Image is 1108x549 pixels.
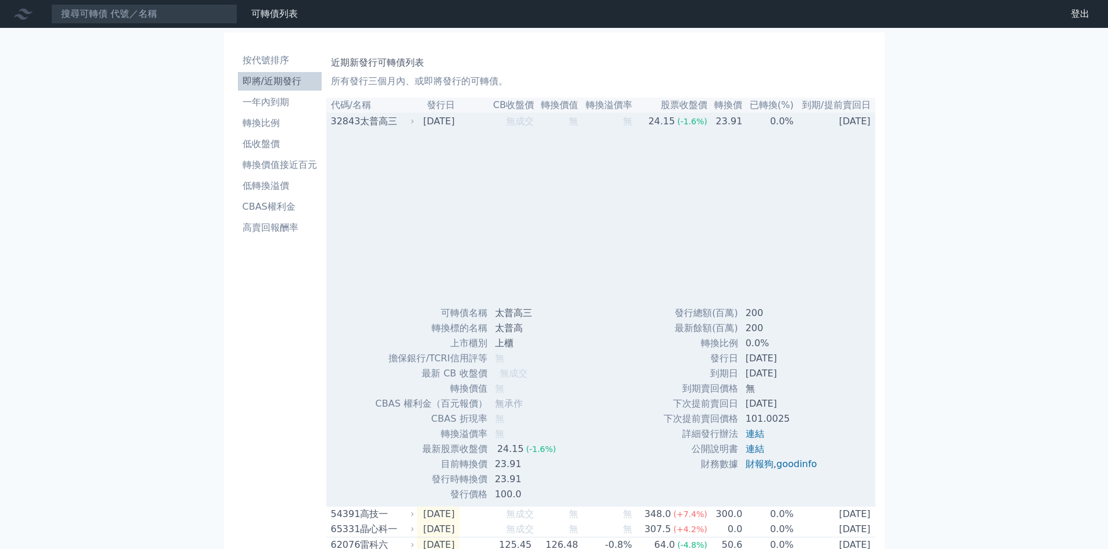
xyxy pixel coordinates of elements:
[776,458,817,469] a: goodinfo
[488,472,565,487] td: 23.91
[663,366,739,381] td: 到期日
[663,457,739,472] td: 財務數據
[375,487,487,502] td: 發行價格
[238,114,322,132] a: 轉換比例
[331,74,871,88] p: 所有發行三個月內、或即將發行的可轉債。
[238,135,322,153] a: 低收盤價
[663,351,739,366] td: 發行日
[739,321,826,336] td: 200
[526,444,556,454] span: (-1.6%)
[739,336,826,351] td: 0.0%
[417,113,459,129] td: [DATE]
[375,351,487,366] td: 擔保銀行/TCRI信用評等
[633,98,708,113] th: 股票收盤價
[238,93,322,112] a: 一年內到期
[495,383,504,394] span: 無
[663,381,739,396] td: 到期賣回價格
[623,116,632,127] span: 無
[238,72,322,91] a: 即將/近期發行
[495,353,504,364] span: 無
[495,398,523,409] span: 無承作
[623,523,632,534] span: 無
[674,509,707,519] span: (+7.4%)
[677,117,707,126] span: (-1.6%)
[326,98,417,113] th: 代碼/名稱
[375,457,487,472] td: 目前轉換價
[375,426,487,442] td: 轉換溢價率
[375,366,487,381] td: 最新 CB 收盤價
[506,508,534,519] span: 無成交
[459,98,535,113] th: CB收盤價
[739,381,826,396] td: 無
[238,177,322,195] a: 低轉換溢價
[746,458,774,469] a: 財報狗
[642,507,674,521] div: 348.0
[238,137,322,151] li: 低收盤價
[795,507,875,522] td: [DATE]
[1061,5,1099,23] a: 登出
[360,114,412,128] div: 太普高三
[238,116,322,130] li: 轉換比例
[495,413,504,424] span: 無
[331,522,357,536] div: 65331
[739,396,826,411] td: [DATE]
[488,487,565,502] td: 100.0
[375,442,487,457] td: 最新股票收盤價
[495,442,526,456] div: 24.15
[500,368,528,379] span: 無成交
[488,336,565,351] td: 上櫃
[417,507,459,522] td: [DATE]
[331,114,357,128] div: 32843
[375,306,487,321] td: 可轉債名稱
[739,351,826,366] td: [DATE]
[238,156,322,174] a: 轉換價值接近百元
[746,443,764,454] a: 連結
[708,98,743,113] th: 轉換價
[743,522,794,537] td: 0.0%
[708,113,743,129] td: 23.91
[743,98,794,113] th: 已轉換(%)
[708,507,743,522] td: 300.0
[360,522,412,536] div: 晶心科一
[417,522,459,537] td: [DATE]
[739,411,826,426] td: 101.0025
[238,53,322,67] li: 按代號排序
[674,525,707,534] span: (+4.2%)
[51,4,237,24] input: 搜尋可轉債 代號／名稱
[663,396,739,411] td: 下次提前賣回日
[506,116,534,127] span: 無成交
[238,221,322,235] li: 高賣回報酬率
[331,56,871,70] h1: 近期新發行可轉債列表
[795,522,875,537] td: [DATE]
[360,507,412,521] div: 高技一
[238,218,322,237] a: 高賣回報酬率
[739,457,826,472] td: ,
[646,114,678,128] div: 24.15
[795,98,875,113] th: 到期/提前賣回日
[375,321,487,336] td: 轉換標的名稱
[331,507,357,521] div: 54391
[238,200,322,214] li: CBAS權利金
[743,113,794,129] td: 0.0%
[375,396,487,411] td: CBAS 權利金（百元報價）
[535,98,579,113] th: 轉換價值
[375,381,487,396] td: 轉換價值
[569,523,578,534] span: 無
[417,98,459,113] th: 發行日
[238,158,322,172] li: 轉換價值接近百元
[506,523,534,534] span: 無成交
[375,336,487,351] td: 上市櫃別
[488,306,565,321] td: 太普高三
[495,428,504,439] span: 無
[238,179,322,193] li: 低轉換溢價
[238,74,322,88] li: 即將/近期發行
[739,366,826,381] td: [DATE]
[663,321,739,336] td: 最新餘額(百萬)
[739,306,826,321] td: 200
[569,116,578,127] span: 無
[795,113,875,129] td: [DATE]
[238,51,322,70] a: 按代號排序
[623,508,632,519] span: 無
[238,95,322,109] li: 一年內到期
[251,8,298,19] a: 可轉債列表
